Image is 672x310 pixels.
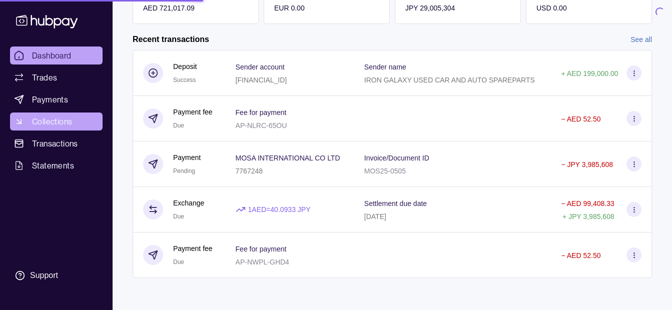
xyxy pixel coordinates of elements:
[173,213,184,220] span: Due
[173,122,184,129] span: Due
[32,159,74,171] span: Statements
[173,76,196,83] span: Success
[364,199,427,207] p: Settlement due date
[173,152,201,163] p: Payment
[561,160,613,168] p: − JPY 3,985,608
[30,270,58,281] div: Support
[173,197,204,208] p: Exchange
[10,265,103,286] a: Support
[10,156,103,174] a: Statements
[364,167,406,175] p: MOS25-0505
[630,34,652,45] a: See all
[133,34,209,45] h2: Recent transactions
[32,137,78,149] span: Transactions
[173,167,195,174] span: Pending
[561,69,618,77] p: + AED 199,000.00
[32,115,72,127] span: Collections
[173,243,213,254] p: Payment fee
[274,2,379,13] p: EUR 0.00
[10,112,103,130] a: Collections
[405,2,510,13] p: JPY 29,005,304
[236,258,289,266] p: AP-NWPL-GHD4
[561,251,600,259] p: − AED 52.50
[173,106,213,117] p: Payment fee
[236,108,287,116] p: Fee for payment
[364,212,386,220] p: [DATE]
[561,199,614,207] p: − AED 99,408.33
[236,245,287,253] p: Fee for payment
[10,90,103,108] a: Payments
[236,121,287,129] p: AP-NLRC-65OU
[10,68,103,86] a: Trades
[173,258,184,265] span: Due
[143,2,248,13] p: AED 721,017.09
[562,212,614,220] p: + JPY 3,985,608
[364,154,429,162] p: Invoice/Document ID
[10,46,103,64] a: Dashboard
[236,167,263,175] p: 7767248
[364,63,406,71] p: Sender name
[32,71,57,83] span: Trades
[536,2,641,13] p: USD 0.00
[236,63,285,71] p: Sender account
[236,76,287,84] p: [FINANCIAL_ID]
[561,115,600,123] p: − AED 52.50
[248,204,311,215] p: 1 AED = 40.0933 JPY
[364,76,535,84] p: IRON GALAXY USED CAR AND AUTO SPAREPARTS
[10,134,103,152] a: Transactions
[173,61,197,72] p: Deposit
[32,93,68,105] span: Payments
[32,49,72,61] span: Dashboard
[236,154,340,162] p: MOSA INTERNATIONAL CO LTD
